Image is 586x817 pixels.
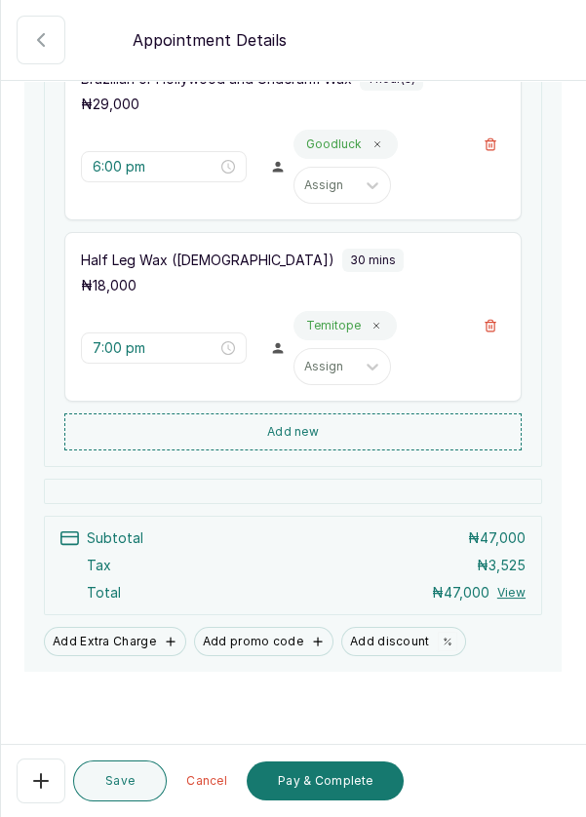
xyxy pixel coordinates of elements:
button: View [497,585,526,601]
input: Select time [93,156,217,177]
p: ₦ [468,528,526,548]
p: ₦ [477,556,526,575]
button: Pay & Complete [247,761,404,800]
span: 18,000 [93,277,137,293]
button: Add promo code [194,627,333,656]
p: Goodluck [306,136,362,152]
p: Appointment Details [133,28,287,52]
input: Select time [93,337,217,359]
span: 47,000 [444,584,489,601]
p: ₦ [432,583,489,603]
p: Half Leg Wax ([DEMOGRAPHIC_DATA]) [81,251,334,270]
span: 29,000 [93,96,139,112]
p: Temitope [306,318,361,333]
button: Add discount [341,627,466,656]
span: 47,000 [480,529,526,546]
button: Add new [64,413,522,450]
button: Save [73,760,167,801]
p: Tax [87,556,111,575]
p: ₦ [81,95,139,114]
p: ₦ [81,276,137,295]
button: Cancel [175,761,239,800]
span: 3,525 [488,557,526,573]
p: Subtotal [87,528,143,548]
button: Add Extra Charge [44,627,186,656]
p: 30 mins [350,253,396,268]
p: Total [87,583,121,603]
